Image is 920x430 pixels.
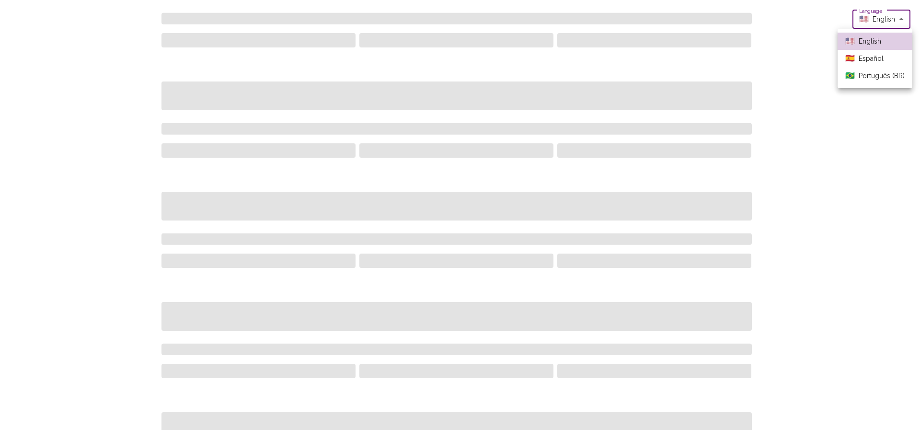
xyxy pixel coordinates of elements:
span: English [859,36,881,46]
span: 🇪🇸 [845,53,855,64]
span: Português (BR) [859,71,905,81]
span: 🇧🇷 [845,70,855,81]
span: 🇺🇸 [845,35,855,47]
span: Español [859,54,884,64]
